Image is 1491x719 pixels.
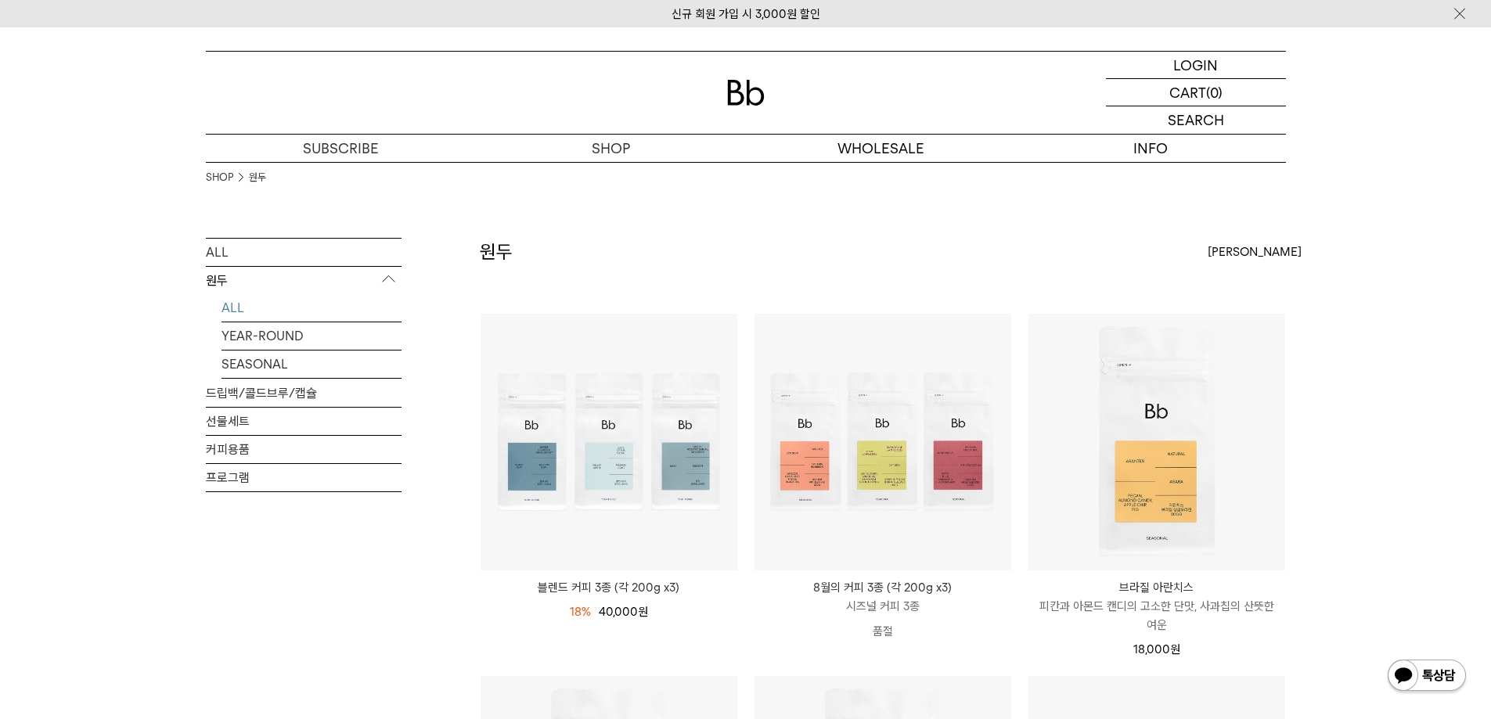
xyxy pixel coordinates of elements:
a: 선물세트 [206,408,402,435]
a: ALL [221,294,402,322]
img: 블렌드 커피 3종 (각 200g x3) [481,314,737,570]
span: [PERSON_NAME] [1208,243,1302,261]
p: 피칸과 아몬드 캔디의 고소한 단맛, 사과칩의 산뜻한 여운 [1028,597,1285,635]
a: 블렌드 커피 3종 (각 200g x3) [481,578,737,597]
p: 브라질 아란치스 [1028,578,1285,597]
a: 원두 [249,170,266,185]
img: 브라질 아란치스 [1028,314,1285,570]
a: ALL [206,239,402,266]
p: 8월의 커피 3종 (각 200g x3) [755,578,1011,597]
p: 시즈널 커피 3종 [755,597,1011,616]
a: 커피용품 [206,436,402,463]
p: WHOLESALE [746,135,1016,162]
a: SUBSCRIBE [206,135,476,162]
p: CART [1169,79,1206,106]
img: 8월의 커피 3종 (각 200g x3) [755,314,1011,570]
p: SEARCH [1168,106,1224,134]
img: 카카오톡 채널 1:1 채팅 버튼 [1386,658,1468,696]
p: 품절 [755,616,1011,647]
a: 8월의 커피 3종 (각 200g x3) 시즈널 커피 3종 [755,578,1011,616]
a: 신규 회원 가입 시 3,000원 할인 [672,7,820,21]
p: INFO [1016,135,1286,162]
a: SHOP [476,135,746,162]
h2: 원두 [480,239,513,265]
p: (0) [1206,79,1223,106]
img: 로고 [727,80,765,106]
span: 18,000 [1133,642,1180,656]
span: 40,000 [599,605,648,619]
span: 원 [638,605,648,619]
a: YEAR-ROUND [221,322,402,350]
a: CART (0) [1106,79,1286,106]
a: 브라질 아란치스 피칸과 아몬드 캔디의 고소한 단맛, 사과칩의 산뜻한 여운 [1028,578,1285,635]
a: SHOP [206,170,233,185]
a: 프로그램 [206,464,402,491]
span: 원 [1170,642,1180,656]
div: 18% [570,602,591,621]
a: 드립백/콜드브루/캡슐 [206,379,402,407]
a: LOGIN [1106,52,1286,79]
p: LOGIN [1173,52,1218,78]
a: SEASONAL [221,351,402,378]
p: 원두 [206,267,402,295]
